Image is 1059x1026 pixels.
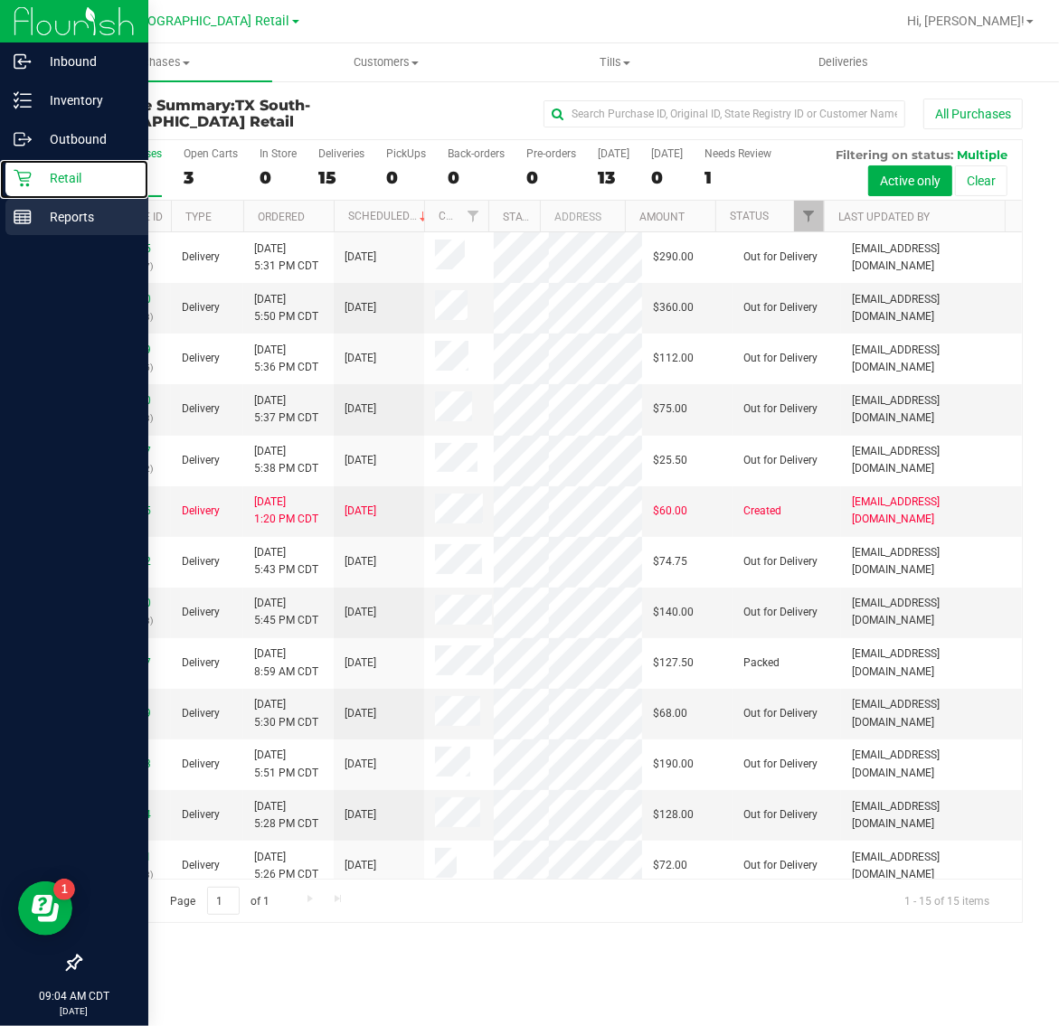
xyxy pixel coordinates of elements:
[868,165,952,196] button: Active only
[540,201,625,232] th: Address
[80,98,394,129] h3: Purchase Summary:
[852,595,1011,629] span: [EMAIL_ADDRESS][DOMAIN_NAME]
[890,887,1004,914] span: 1 - 15 of 15 items
[345,806,376,824] span: [DATE]
[254,798,318,833] span: [DATE] 5:28 PM CDT
[8,1004,140,1018] p: [DATE]
[852,544,1011,579] span: [EMAIL_ADDRESS][DOMAIN_NAME]
[730,210,769,222] a: Status
[53,879,75,900] iframe: Resource center unread badge
[704,147,771,160] div: Needs Review
[182,350,220,367] span: Delivery
[923,99,1023,129] button: All Purchases
[182,857,220,874] span: Delivery
[184,147,238,160] div: Open Carts
[182,553,220,570] span: Delivery
[743,249,818,266] span: Out for Delivery
[184,167,238,188] div: 3
[639,211,685,223] a: Amount
[838,211,930,223] a: Last Updated By
[14,130,32,148] inline-svg: Outbound
[852,645,1011,680] span: [EMAIL_ADDRESS][DOMAIN_NAME]
[155,887,285,915] span: Page of 1
[14,91,32,109] inline-svg: Inventory
[852,342,1011,376] span: [EMAIL_ADDRESS][DOMAIN_NAME]
[794,54,893,71] span: Deliveries
[653,553,687,570] span: $74.75
[345,400,376,418] span: [DATE]
[743,604,818,621] span: Out for Delivery
[272,43,501,81] a: Customers
[653,604,694,621] span: $140.00
[254,392,318,427] span: [DATE] 5:37 PM CDT
[852,747,1011,781] span: [EMAIL_ADDRESS][DOMAIN_NAME]
[651,147,683,160] div: [DATE]
[260,147,297,160] div: In Store
[794,201,824,231] a: Filter
[386,147,426,160] div: PickUps
[955,165,1007,196] button: Clear
[32,89,140,111] p: Inventory
[318,147,364,160] div: Deliveries
[503,211,598,223] a: State Registry ID
[182,604,220,621] span: Delivery
[957,147,1007,162] span: Multiple
[182,249,220,266] span: Delivery
[653,654,694,672] span: $127.50
[345,705,376,722] span: [DATE]
[182,756,220,773] span: Delivery
[345,350,376,367] span: [DATE]
[743,806,818,824] span: Out for Delivery
[14,169,32,187] inline-svg: Retail
[743,350,818,367] span: Out for Delivery
[653,249,694,266] span: $290.00
[254,291,318,325] span: [DATE] 5:50 PM CDT
[254,240,318,275] span: [DATE] 5:31 PM CDT
[653,806,694,824] span: $128.00
[348,210,430,222] a: Scheduled
[852,696,1011,730] span: [EMAIL_ADDRESS][DOMAIN_NAME]
[852,849,1011,883] span: [EMAIL_ADDRESS][DOMAIN_NAME]
[852,494,1011,528] span: [EMAIL_ADDRESS][DOMAIN_NAME]
[182,299,220,316] span: Delivery
[653,705,687,722] span: $68.00
[653,400,687,418] span: $75.00
[182,400,220,418] span: Delivery
[598,167,629,188] div: 13
[743,553,818,570] span: Out for Delivery
[459,201,488,231] a: Filter
[345,299,376,316] span: [DATE]
[345,654,376,672] span: [DATE]
[836,147,953,162] span: Filtering on status:
[743,857,818,874] span: Out for Delivery
[653,756,694,773] span: $190.00
[254,443,318,477] span: [DATE] 5:38 PM CDT
[182,806,220,824] span: Delivery
[71,14,290,29] span: TX South-[GEOGRAPHIC_DATA] Retail
[448,167,505,188] div: 0
[43,43,272,81] a: Purchases
[653,350,694,367] span: $112.00
[743,299,818,316] span: Out for Delivery
[743,654,780,672] span: Packed
[14,208,32,226] inline-svg: Reports
[254,696,318,730] span: [DATE] 5:30 PM CDT
[254,342,318,376] span: [DATE] 5:36 PM CDT
[501,54,728,71] span: Tills
[743,705,818,722] span: Out for Delivery
[852,392,1011,427] span: [EMAIL_ADDRESS][DOMAIN_NAME]
[704,167,771,188] div: 1
[185,211,212,223] a: Type
[80,97,310,130] span: TX South-[GEOGRAPHIC_DATA] Retail
[743,756,818,773] span: Out for Delivery
[254,747,318,781] span: [DATE] 5:51 PM CDT
[345,553,376,570] span: [DATE]
[345,503,376,520] span: [DATE]
[345,452,376,469] span: [DATE]
[907,14,1025,28] span: Hi, [PERSON_NAME]!
[254,595,318,629] span: [DATE] 5:45 PM CDT
[254,645,318,680] span: [DATE] 8:59 AM CDT
[318,167,364,188] div: 15
[182,705,220,722] span: Delivery
[500,43,729,81] a: Tills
